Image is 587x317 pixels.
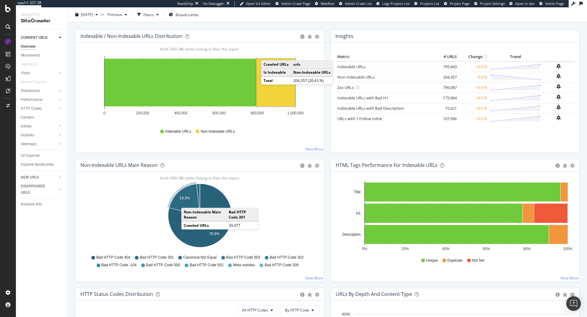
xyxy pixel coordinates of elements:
text: 20% [401,247,409,251]
text: 1,000,000 [287,111,304,115]
span: Projects List [420,1,439,6]
span: Open in dev [515,1,535,6]
span: Webflow [321,1,334,6]
button: By HTTP Code [280,305,319,315]
a: View More [305,275,323,281]
div: bell-plus [556,74,561,79]
span: Canonical Not Equal [183,255,216,260]
div: bell-plus [556,84,561,89]
div: gear [315,35,319,39]
div: circle-info [556,164,560,168]
a: Explorer Bookmarks [21,161,63,168]
a: Logs Projects List [376,1,410,6]
div: DISAPPEARED URLS [21,183,52,196]
text: 80% [523,247,531,251]
span: Previous [105,12,122,17]
span: All HTTP Codes [242,308,268,313]
text: 800K [342,312,350,316]
td: Is Indexable [261,68,291,77]
button: Previous [105,10,130,20]
span: Not Set [472,258,484,263]
a: Open in dev [509,1,535,6]
span: Indexable URLs [165,129,191,134]
div: Indexable / Non-Indexable URLs Distribution [80,33,183,39]
div: Inlinks [21,123,31,130]
td: Bad HTTP Code 301 [227,208,258,221]
div: bell-plus [556,105,561,110]
h4: Insights [335,32,353,40]
div: circle-info [300,35,305,39]
span: Bad HTTP Code 500 [146,263,180,268]
div: Performance [21,97,42,103]
a: Admin Crawl List [339,1,372,6]
text: 40% [442,247,449,251]
span: Open Viz Editor [246,1,271,6]
a: DISAPPEARED URLS [21,183,57,196]
text: 78.9% [209,232,220,236]
text: 400,000 [174,111,188,115]
a: Indexable URLs with Bad Description [337,105,404,111]
div: CURRENT URLS [21,35,47,41]
div: Overview [21,43,35,50]
span: Bad HTTP Code 309 [264,263,298,268]
svg: A chart. [336,181,575,252]
span: Bad HTTP Code 502 [190,263,223,268]
a: Inlinks [21,123,57,130]
text: 800,000 [251,111,264,115]
th: Change [458,52,489,61]
div: Segments [21,61,37,68]
span: Bad HTTP Code -104 [102,263,137,268]
button: [DATE] [73,10,100,20]
svg: A chart. [80,52,319,123]
td: Total [261,76,291,84]
td: +0.0 % [458,103,489,113]
div: gear [315,164,319,168]
a: Open Viz Editor [240,1,271,6]
div: gear [570,164,574,168]
span: Bad HTTP Code 302 [270,255,304,260]
a: Indexable URLs with Bad H1 [337,95,388,101]
td: 204,357 [434,72,458,82]
a: Indexable URLs [337,64,365,69]
a: HTTP Codes [21,105,57,112]
span: Meta noindex [233,263,255,268]
td: 175,964 [434,93,458,103]
div: Viz Debugger: [203,1,225,6]
span: Project Page [450,1,470,6]
button: All HTTP Codes [237,305,278,315]
span: Admin Crawl Page [281,1,310,6]
div: Url Explorer [21,153,40,159]
div: Analytics [21,12,63,17]
a: Url Explorer [21,153,63,159]
div: circle-info [556,293,560,297]
td: Non-Indexable URLs [291,68,333,77]
a: View More [305,146,323,152]
text: 19.3% [179,196,190,200]
button: Filters [135,10,161,20]
div: A chart. [80,181,319,252]
div: Analysis Info [21,201,42,208]
div: bug [563,164,567,168]
div: Movements [21,52,40,59]
td: Crawled URLs [261,61,291,68]
td: 72,621 [434,103,458,113]
td: +0.5 % [458,93,489,103]
div: Filters [143,12,154,17]
th: Metric [336,52,434,61]
a: Search Engines [21,79,52,85]
div: URLs by Depth and Content Type [336,291,412,297]
th: # URLS [434,52,458,61]
span: Bad HTTP Code 404 [96,255,130,260]
div: gear [315,293,319,297]
span: Admin Page [545,1,564,6]
td: 107,996 [434,113,458,124]
span: Duplicate [447,258,463,263]
div: Distribution [21,88,40,94]
text: H1 [356,211,361,216]
div: Outlinks [21,132,34,138]
a: Overview [21,43,63,50]
span: By HTTP Code [285,308,309,313]
div: bell-plus [556,94,561,99]
text: Title [354,190,361,194]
